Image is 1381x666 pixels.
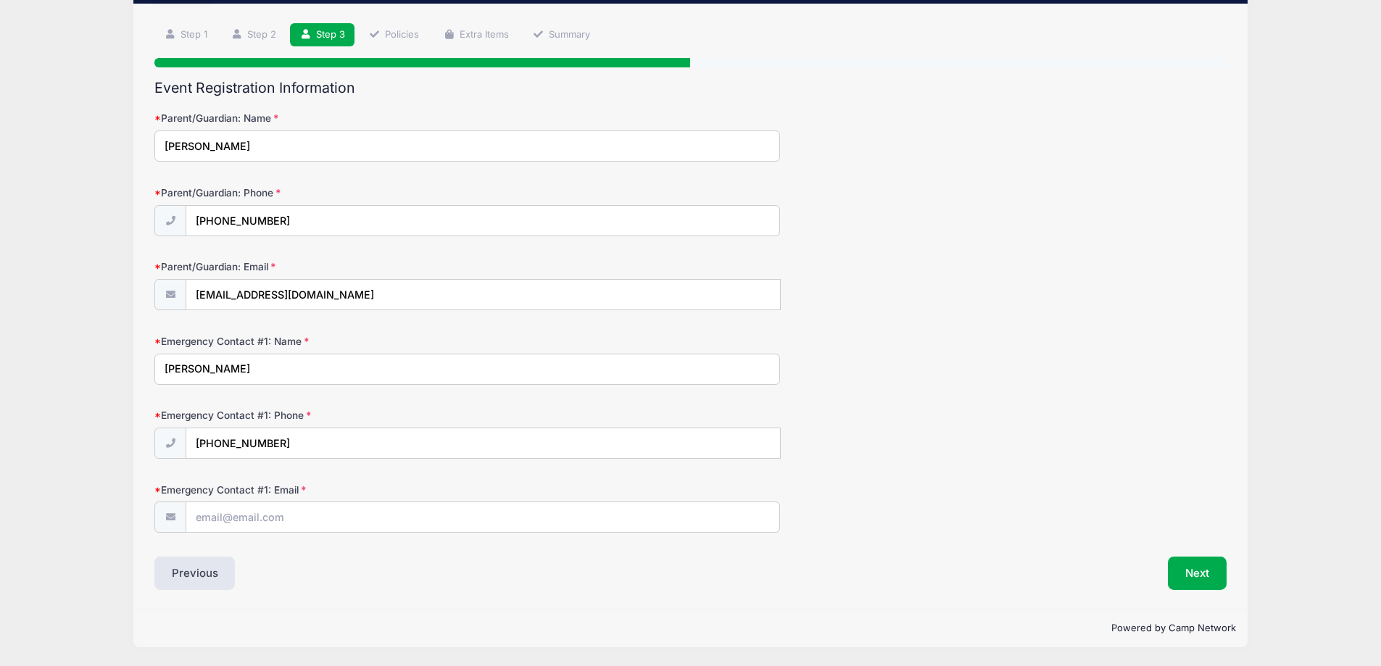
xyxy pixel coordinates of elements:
a: Extra Items [434,23,518,47]
input: (xxx) xxx-xxxx [186,205,780,236]
label: Emergency Contact #1: Phone [154,408,512,423]
a: Summary [523,23,600,47]
p: Powered by Camp Network [145,621,1236,636]
input: email@email.com [186,501,780,533]
h2: Event Registration Information [154,80,1227,96]
a: Step 2 [221,23,286,47]
button: Previous [154,557,236,590]
label: Emergency Contact #1: Name [154,334,512,349]
a: Policies [360,23,429,47]
button: Next [1168,557,1227,590]
label: Parent/Guardian: Name [154,111,512,125]
label: Emergency Contact #1: Email [154,483,512,497]
label: Parent/Guardian: Phone [154,186,512,200]
label: Parent/Guardian: Email [154,259,512,274]
input: (xxx) xxx-xxxx [186,428,781,459]
input: email@email.com [186,279,781,310]
a: Step 1 [154,23,217,47]
a: Step 3 [290,23,354,47]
